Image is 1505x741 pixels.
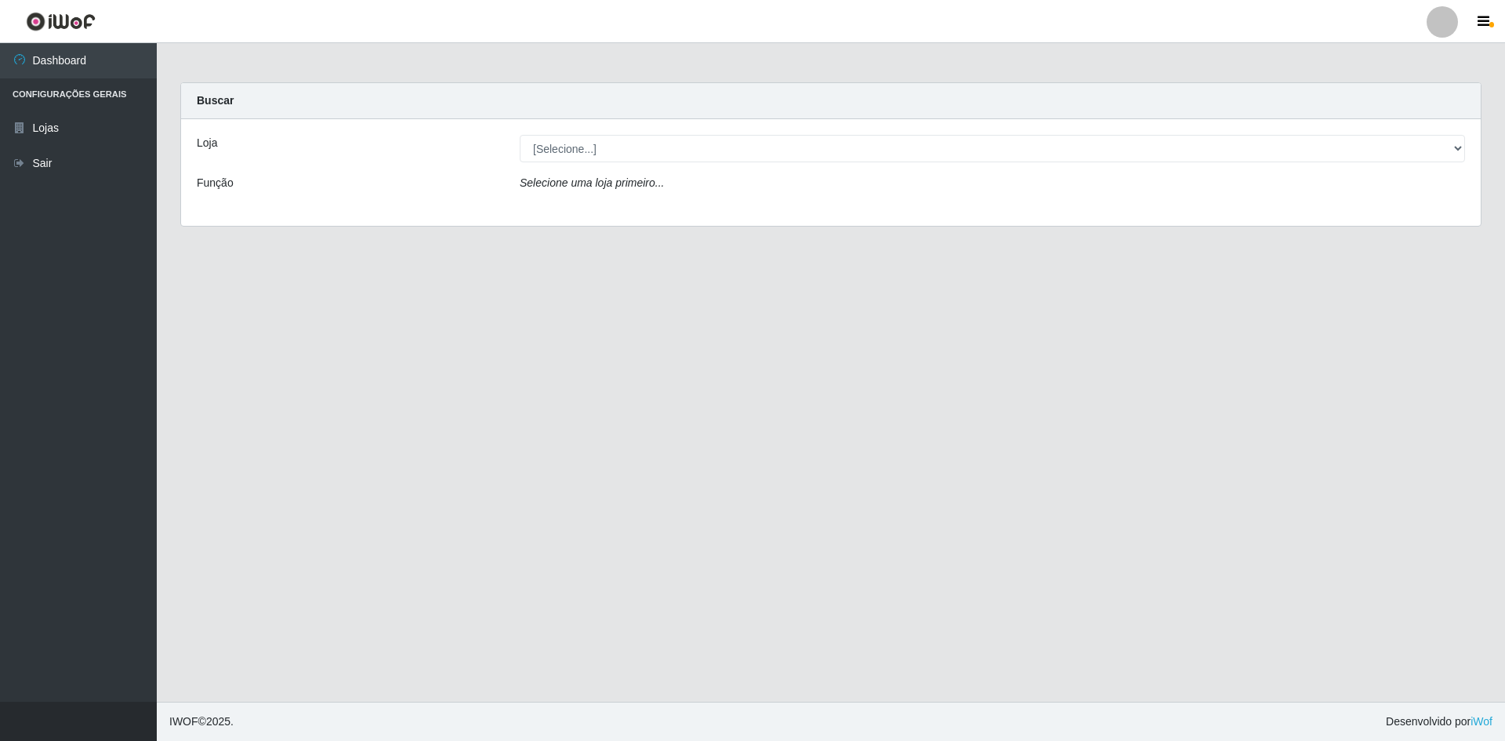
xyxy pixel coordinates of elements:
i: Selecione uma loja primeiro... [520,176,664,189]
label: Loja [197,135,217,151]
strong: Buscar [197,94,234,107]
a: iWof [1471,715,1492,728]
span: Desenvolvido por [1386,714,1492,730]
img: CoreUI Logo [26,12,96,31]
span: © 2025 . [169,714,234,730]
span: IWOF [169,715,198,728]
label: Função [197,175,234,191]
